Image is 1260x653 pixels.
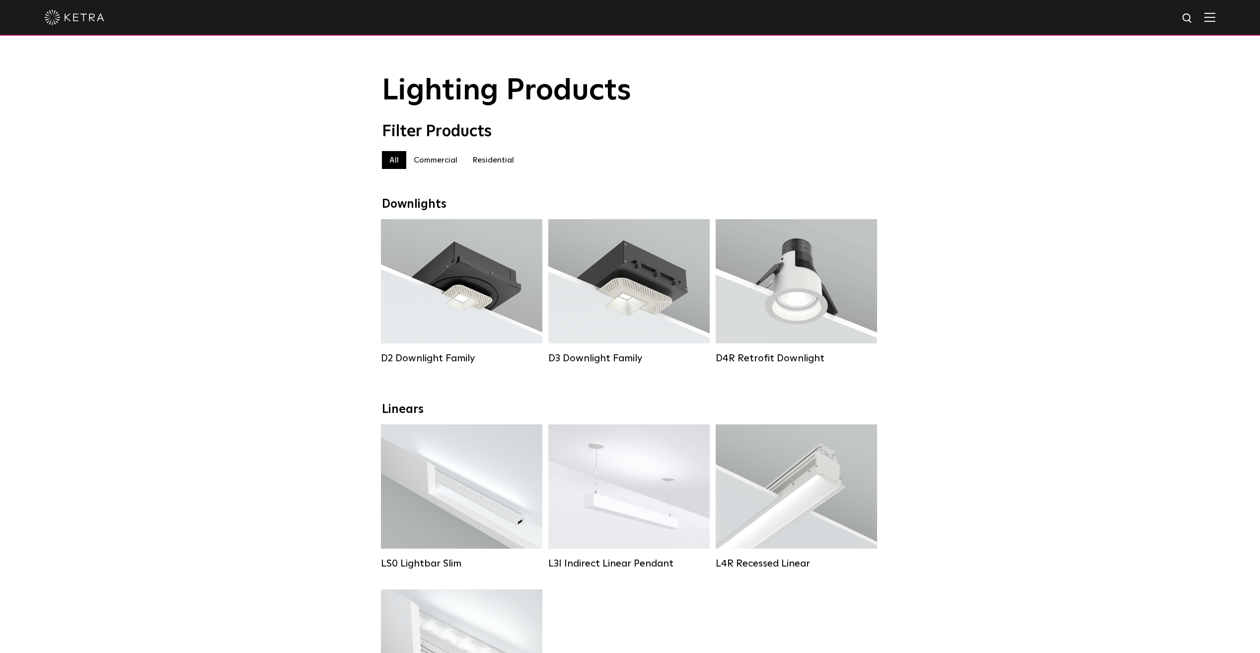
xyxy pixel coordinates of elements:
label: Commercial [406,151,465,169]
div: D3 Downlight Family [548,352,710,364]
a: L3I Indirect Linear Pendant Lumen Output:400 / 600 / 800 / 1000Housing Colors:White / BlackContro... [548,424,710,574]
a: LS0 Lightbar Slim Lumen Output:200 / 350Colors:White / BlackControl:X96 Controller [381,424,542,574]
a: D2 Downlight Family Lumen Output:1200Colors:White / Black / Gloss Black / Silver / Bronze / Silve... [381,219,542,369]
div: Filter Products [382,122,879,141]
div: L4R Recessed Linear [716,558,877,570]
div: LS0 Lightbar Slim [381,558,542,570]
label: All [382,151,406,169]
a: D3 Downlight Family Lumen Output:700 / 900 / 1100Colors:White / Black / Silver / Bronze / Paintab... [548,219,710,369]
div: Linears [382,403,879,417]
img: Hamburger%20Nav.svg [1204,12,1215,22]
div: L3I Indirect Linear Pendant [548,558,710,570]
img: ketra-logo-2019-white [45,10,104,25]
div: Downlights [382,197,879,212]
a: D4R Retrofit Downlight Lumen Output:800Colors:White / BlackBeam Angles:15° / 25° / 40° / 60°Watta... [716,219,877,369]
label: Residential [465,151,521,169]
img: search icon [1182,12,1194,25]
div: D2 Downlight Family [381,352,542,364]
a: L4R Recessed Linear Lumen Output:400 / 600 / 800 / 1000Colors:White / BlackControl:Lutron Clear C... [716,424,877,574]
div: D4R Retrofit Downlight [716,352,877,364]
span: Lighting Products [382,76,631,106]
